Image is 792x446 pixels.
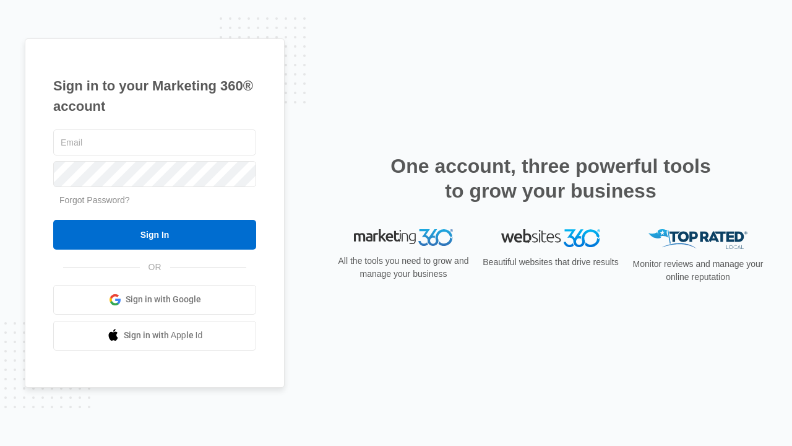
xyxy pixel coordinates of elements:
[501,229,600,247] img: Websites 360
[387,154,715,203] h2: One account, three powerful tools to grow your business
[59,195,130,205] a: Forgot Password?
[354,229,453,247] img: Marketing 360
[126,293,201,306] span: Sign in with Google
[53,76,256,116] h1: Sign in to your Marketing 360® account
[481,256,620,269] p: Beautiful websites that drive results
[334,255,473,281] p: All the tools you need to grow and manage your business
[53,285,256,315] a: Sign in with Google
[629,258,767,284] p: Monitor reviews and manage your online reputation
[53,129,256,155] input: Email
[53,321,256,351] a: Sign in with Apple Id
[124,329,203,342] span: Sign in with Apple Id
[53,220,256,250] input: Sign In
[140,261,170,274] span: OR
[648,229,747,250] img: Top Rated Local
